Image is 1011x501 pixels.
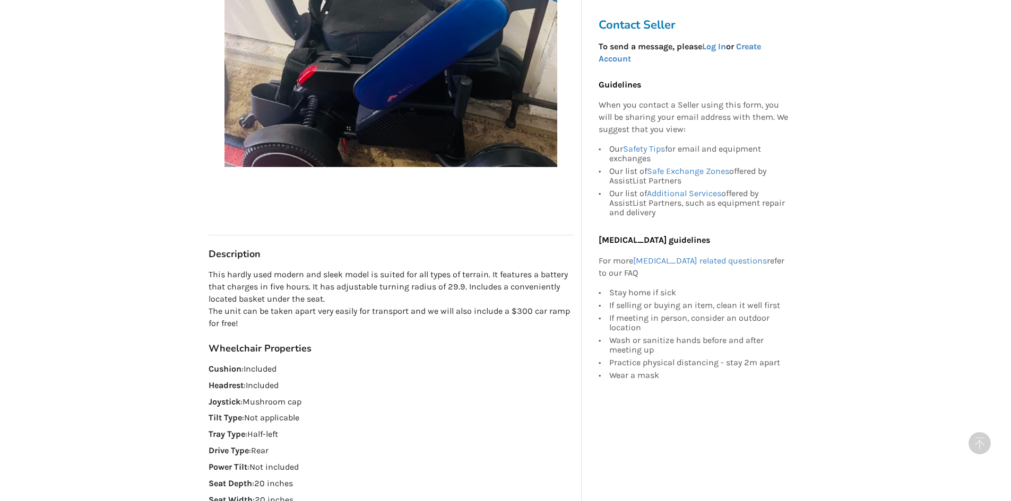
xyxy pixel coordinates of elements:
[609,288,789,299] div: Stay home if sick
[702,41,726,51] a: Log In
[633,256,767,266] a: [MEDICAL_DATA] related questions
[609,299,789,312] div: If selling or buying an item, clean it well first
[209,429,245,439] strong: Tray Type
[209,478,573,490] p: : 20 inches
[599,100,789,136] p: When you contact a Seller using this form, you will be sharing your email address with them. We s...
[209,364,241,374] strong: Cushion
[209,462,247,472] strong: Power Tilt
[647,188,721,198] a: Additional Services
[209,396,573,408] p: : Mushroom cap
[209,445,249,455] strong: Drive Type
[209,412,573,424] p: : Not applicable
[609,356,789,369] div: Practice physical distancing - stay 2m apart
[209,461,573,473] p: : Not included
[209,380,244,390] strong: Headrest
[647,166,729,176] a: Safe Exchange Zones
[599,255,789,279] p: For more refer to our FAQ
[609,369,789,380] div: Wear a mask
[209,380,573,392] p: : Included
[209,412,242,423] strong: Tilt Type
[209,445,573,457] p: : Rear
[609,187,789,217] div: Our list of offered by AssistList Partners, such as equipment repair and delivery
[609,312,789,334] div: If meeting in person, consider an outdoor location
[609,165,789,187] div: Our list of offered by AssistList Partners
[609,334,789,356] div: Wash or sanitize hands before and after meeting up
[599,235,710,245] b: [MEDICAL_DATA] guidelines
[209,269,573,329] p: This hardly used modern and sleek model is suited for all types of terrain. It features a battery...
[623,144,665,154] a: Safety Tips
[209,342,573,355] h3: Wheelchair Properties
[209,248,573,260] h3: Description
[209,428,573,441] p: : Half-left
[609,144,789,165] div: Our for email and equipment exchanges
[599,80,641,90] b: Guidelines
[209,478,252,488] strong: Seat Depth
[599,17,794,32] h3: Contact Seller
[209,397,240,407] strong: Joystick
[209,363,573,375] p: : Included
[599,41,761,64] strong: To send a message, please or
